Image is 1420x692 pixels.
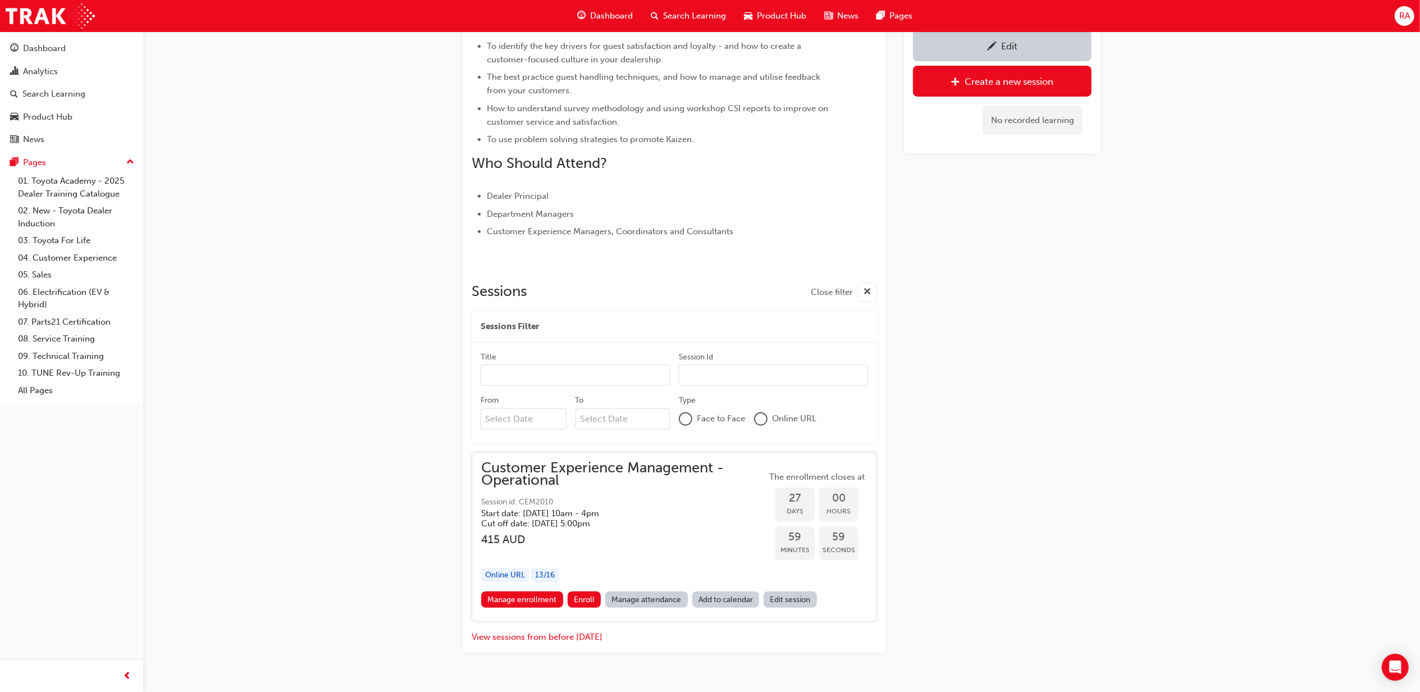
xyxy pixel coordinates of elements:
[13,382,139,399] a: All Pages
[126,155,134,170] span: up-icon
[4,61,139,82] a: Analytics
[13,330,139,348] a: 08. Service Training
[531,568,559,583] div: 13 / 16
[23,111,72,124] div: Product Hub
[642,4,735,28] a: search-iconSearch Learning
[775,531,815,544] span: 59
[481,365,670,386] input: Title
[10,67,19,77] span: chart-icon
[867,4,921,28] a: pages-iconPages
[6,3,95,29] img: Trak
[913,30,1092,61] a: Edit
[487,226,733,236] span: Customer Experience Managers, Coordinators and Consultants
[472,283,527,302] h2: Sessions
[965,76,1054,87] div: Create a new session
[815,4,867,28] a: news-iconNews
[481,462,766,487] span: Customer Experience Management - Operational
[775,492,815,505] span: 27
[819,544,859,557] span: Seconds
[23,156,46,169] div: Pages
[13,232,139,249] a: 03. Toyota For Life
[863,285,871,299] span: cross-icon
[487,41,803,65] span: To identify the key drivers for guest satisfaction and loyalty - and how to create a customer-foc...
[651,9,659,23] span: search-icon
[13,348,139,365] a: 09. Technical Training
[576,395,584,406] div: To
[481,462,867,613] button: Customer Experience Management - OperationalSession id: CEM2010Start date: [DATE] 10am - 4pm Cut ...
[22,88,85,101] div: Search Learning
[487,209,574,219] span: Department Managers
[576,408,670,430] input: To
[4,84,139,104] a: Search Learning
[663,10,726,22] span: Search Learning
[819,531,859,544] span: 59
[679,352,713,363] div: Session Id
[4,152,139,173] button: Pages
[811,286,853,299] span: Close filter
[757,10,806,22] span: Product Hub
[577,9,586,23] span: guage-icon
[679,395,696,406] div: Type
[837,10,859,22] span: News
[472,631,602,644] button: View sessions from before [DATE]
[481,568,529,583] div: Online URL
[23,133,44,146] div: News
[679,365,868,386] input: Session Id
[574,595,595,604] span: Enroll
[487,134,694,144] span: To use problem solving strategies to promote Kaizen.
[4,36,139,152] button: DashboardAnalyticsSearch LearningProduct HubNews
[124,670,132,684] span: prev-icon
[481,496,766,509] span: Session id: CEM2010
[481,408,567,430] input: From
[13,249,139,267] a: 04. Customer Experience
[10,158,19,168] span: pages-icon
[4,38,139,59] a: Dashboard
[481,591,563,608] a: Manage enrollment
[481,320,539,333] span: Sessions Filter
[1001,40,1017,52] div: Edit
[10,44,19,54] span: guage-icon
[987,42,997,53] span: pencil-icon
[487,103,830,127] span: How to understand survey methodology and using workshop CSI reports to improve on customer servic...
[1395,6,1414,26] button: RA
[744,9,752,23] span: car-icon
[481,395,499,406] div: From
[13,284,139,313] a: 06. Electrification (EV & Hybrid)
[766,471,867,484] span: The enrollment closes at
[889,10,912,22] span: Pages
[764,591,817,608] a: Edit session
[13,365,139,382] a: 10. TUNE Rev-Up Training
[876,9,885,23] span: pages-icon
[4,107,139,128] a: Product Hub
[819,492,859,505] span: 00
[481,533,766,546] h3: 415 AUD
[13,266,139,284] a: 05. Sales
[13,202,139,232] a: 02. New - Toyota Dealer Induction
[1382,654,1409,681] div: Open Intercom Messenger
[481,352,496,363] div: Title
[775,544,815,557] span: Minutes
[735,4,815,28] a: car-iconProduct Hub
[819,505,859,518] span: Hours
[4,129,139,150] a: News
[487,191,549,201] span: Dealer Principal
[10,112,19,122] span: car-icon
[590,10,633,22] span: Dashboard
[913,66,1092,97] a: Create a new session
[23,42,66,55] div: Dashboard
[697,412,745,425] span: Face to Face
[472,154,607,172] span: Who Should Attend?
[811,283,877,302] button: Close filter
[605,591,688,608] a: Manage attendance
[487,72,823,95] span: The best practice guest handling techniques, and how to manage and utilise feedback from your cus...
[13,172,139,202] a: 01. Toyota Academy - 2025 Dealer Training Catalogue
[1399,10,1410,22] span: RA
[568,4,642,28] a: guage-iconDashboard
[692,591,760,608] a: Add to calendar
[481,518,748,529] h5: Cut off date: [DATE] 5:00pm
[568,591,601,608] button: Enroll
[951,77,961,88] span: plus-icon
[13,313,139,331] a: 07. Parts21 Certification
